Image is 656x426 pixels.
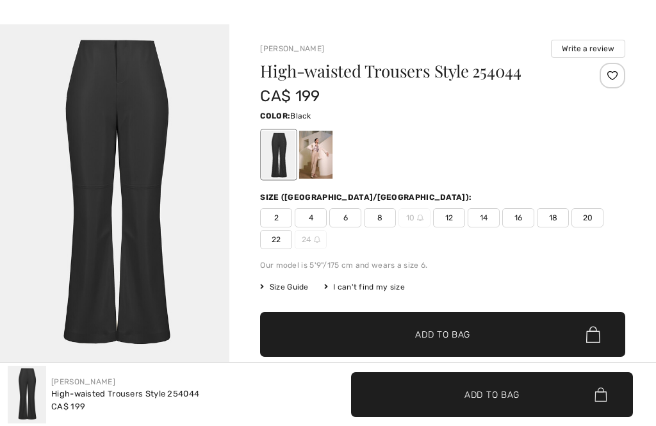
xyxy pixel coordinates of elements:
span: 18 [537,208,569,227]
span: 20 [571,208,603,227]
button: Add to Bag [351,372,633,417]
span: Black [290,111,311,120]
img: Bag.svg [586,326,600,343]
a: [PERSON_NAME] [51,377,115,386]
img: ring-m.svg [417,215,423,221]
span: 12 [433,208,465,227]
button: Add to Bag [260,312,625,357]
div: Fawn [299,131,332,179]
div: Our model is 5'9"/175 cm and wears a size 6. [260,259,625,271]
span: 4 [295,208,327,227]
button: Write a review [551,40,625,58]
img: High-Waisted Trousers Style 254044 [8,366,46,423]
span: 24 [295,230,327,249]
div: I can't find my size [324,281,405,293]
img: ring-m.svg [314,236,320,243]
span: 10 [398,208,430,227]
span: 6 [329,208,361,227]
span: Color: [260,111,290,120]
span: Add to Bag [415,328,470,341]
a: [PERSON_NAME] [260,44,324,53]
span: 8 [364,208,396,227]
div: Size ([GEOGRAPHIC_DATA]/[GEOGRAPHIC_DATA]): [260,192,474,203]
span: CA$ 199 [260,87,320,105]
span: 14 [468,208,500,227]
span: 2 [260,208,292,227]
span: Size Guide [260,281,308,293]
span: 22 [260,230,292,249]
span: CA$ 199 [51,402,85,411]
h1: High-waisted Trousers Style 254044 [260,63,564,79]
img: Bag.svg [594,388,607,402]
span: 16 [502,208,534,227]
span: Add to Bag [464,388,520,401]
div: High-waisted Trousers Style 254044 [51,388,199,400]
div: Black [262,131,295,179]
